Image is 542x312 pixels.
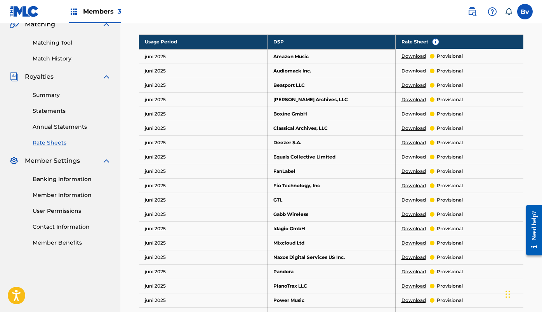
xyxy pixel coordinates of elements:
[33,207,111,215] a: User Permissions
[33,191,111,199] a: Member Information
[267,150,395,164] td: Equals Collective Limited
[433,39,439,45] span: i
[437,283,463,290] p: provisional
[517,4,533,19] div: User Menu
[9,72,19,81] img: Royalties
[267,193,395,207] td: GTL
[437,225,463,232] p: provisional
[33,107,111,115] a: Statements
[139,293,267,307] td: juni 2025
[139,236,267,250] td: juni 2025
[139,34,267,49] th: Usage Period
[437,139,463,146] p: provisional
[506,283,510,306] div: Slepen
[437,82,463,89] p: provisional
[467,7,477,16] img: search
[437,53,463,60] p: provisional
[139,221,267,236] td: juni 2025
[267,250,395,264] td: Naxos Digital Services US Inc.
[437,168,463,175] p: provisional
[139,193,267,207] td: juni 2025
[33,139,111,147] a: Rate Sheets
[401,240,426,246] a: Download
[396,34,524,49] th: Rate Sheet
[139,178,267,193] td: juni 2025
[437,297,463,304] p: provisional
[139,279,267,293] td: juni 2025
[118,8,121,15] span: 3
[401,82,426,89] a: Download
[139,164,267,178] td: juni 2025
[401,96,426,103] a: Download
[267,207,395,221] td: Gabb Wireless
[139,107,267,121] td: juni 2025
[33,223,111,231] a: Contact Information
[25,156,80,165] span: Member Settings
[33,239,111,247] a: Member Benefits
[267,236,395,250] td: Mixcloud Ltd
[437,67,463,74] p: provisional
[139,64,267,78] td: juni 2025
[401,211,426,218] a: Download
[267,221,395,236] td: Idagio GmbH
[267,178,395,193] td: Fio Technology, Inc
[401,268,426,275] a: Download
[25,20,55,29] span: Matching
[267,264,395,279] td: Pandora
[139,264,267,279] td: juni 2025
[9,6,39,17] img: MLC Logo
[437,240,463,246] p: provisional
[401,67,426,74] a: Download
[401,283,426,290] a: Download
[401,125,426,132] a: Download
[437,125,463,132] p: provisional
[401,254,426,261] a: Download
[437,153,463,160] p: provisional
[267,121,395,135] td: Classical Archives, LLC
[401,53,426,60] a: Download
[401,139,426,146] a: Download
[267,78,395,92] td: Beatport LLC
[139,207,267,221] td: juni 2025
[139,92,267,107] td: juni 2025
[139,135,267,150] td: juni 2025
[33,55,111,63] a: Match History
[139,49,267,64] td: juni 2025
[505,8,512,16] div: Notifications
[9,156,19,165] img: Member Settings
[33,39,111,47] a: Matching Tool
[9,20,19,29] img: Matching
[464,4,480,19] a: Public Search
[401,197,426,203] a: Download
[437,254,463,261] p: provisional
[102,156,111,165] img: expand
[503,275,542,312] div: Chatwidget
[401,225,426,232] a: Download
[401,110,426,117] a: Download
[520,198,542,262] iframe: Resource Center
[437,110,463,117] p: provisional
[488,7,497,16] img: help
[139,121,267,135] td: juni 2025
[401,153,426,160] a: Download
[139,150,267,164] td: juni 2025
[139,250,267,264] td: juni 2025
[267,293,395,307] td: Power Music
[267,34,395,49] th: DSP
[401,168,426,175] a: Download
[437,211,463,218] p: provisional
[401,297,426,304] a: Download
[267,49,395,64] td: Amazon Music
[102,20,111,29] img: expand
[437,182,463,189] p: provisional
[267,107,395,121] td: Boxine GmbH
[139,78,267,92] td: juni 2025
[83,7,121,16] span: Members
[267,164,395,178] td: FanLabel
[69,7,78,16] img: Top Rightsholders
[33,91,111,99] a: Summary
[437,197,463,203] p: provisional
[267,92,395,107] td: [PERSON_NAME] Archives, LLC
